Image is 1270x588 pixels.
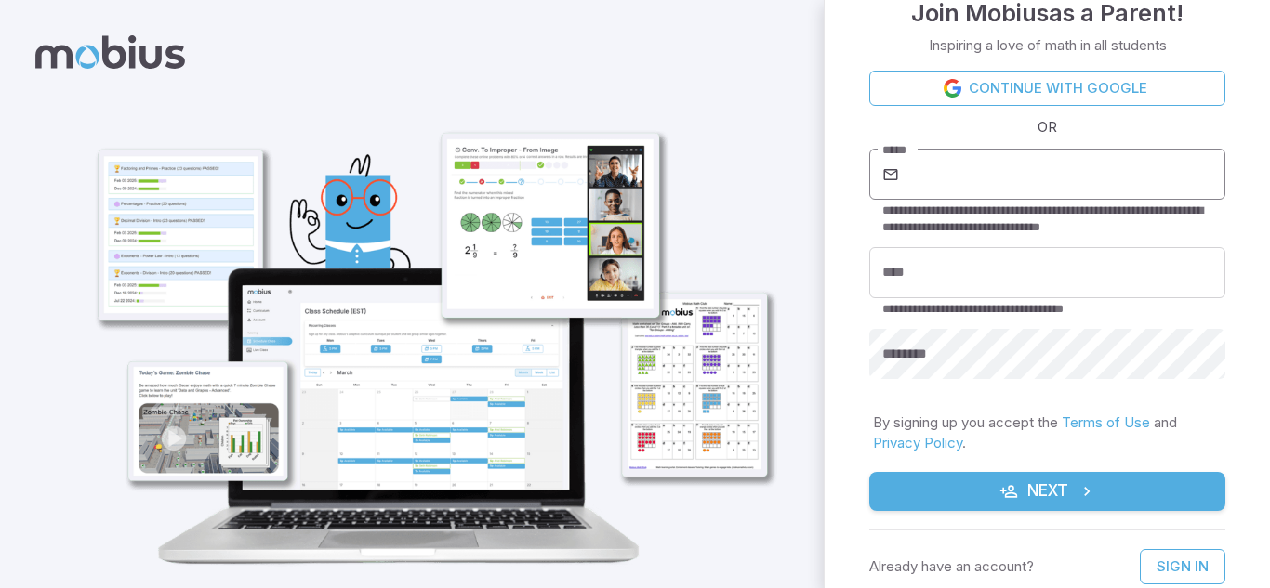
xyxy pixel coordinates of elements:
button: Next [869,472,1225,511]
img: parent_1-illustration [61,52,791,587]
a: Privacy Policy [873,434,962,451]
a: Sign In [1140,549,1225,584]
a: Terms of Use [1062,413,1150,431]
p: By signing up you accept the and . [873,412,1222,453]
span: OR [1033,117,1062,137]
p: Inspiring a love of math in all students [929,35,1167,56]
a: Continue with Google [869,71,1225,106]
p: Already have an account? [869,556,1034,577]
